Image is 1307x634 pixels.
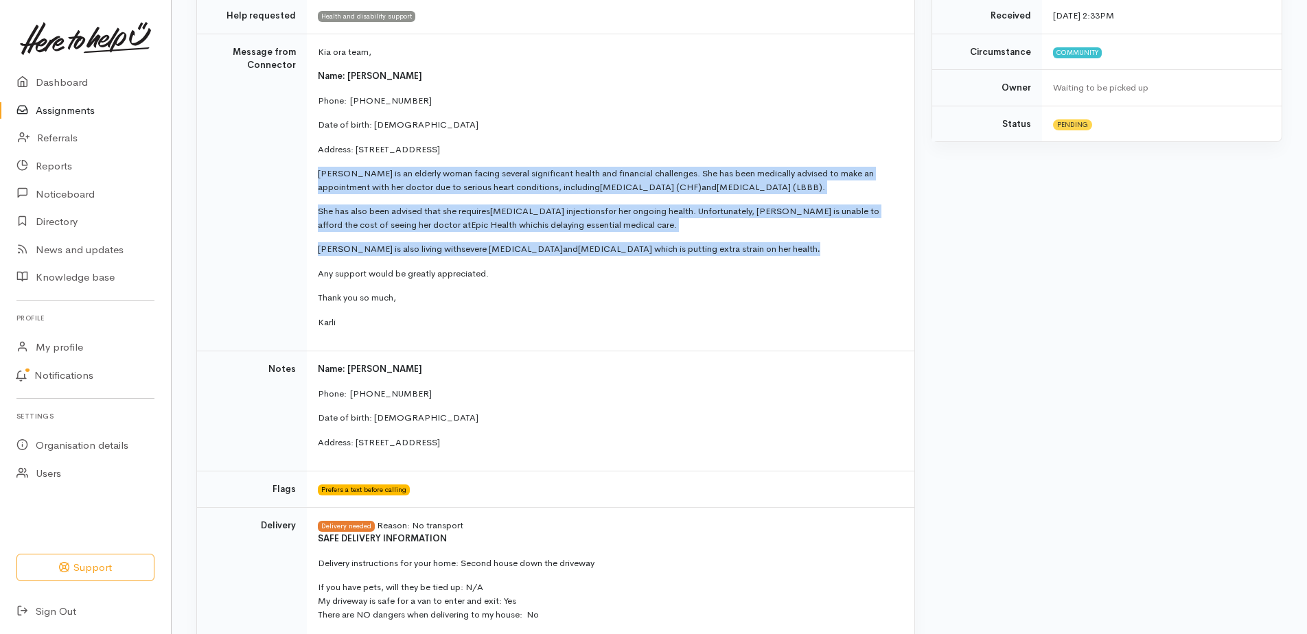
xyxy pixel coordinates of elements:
[318,118,898,132] p: Date of birth: [DEMOGRAPHIC_DATA]
[318,242,898,256] p: [PERSON_NAME] is also living with and
[318,70,422,82] span: Name: [PERSON_NAME]
[318,94,898,108] p: Phone: [PHONE_NUMBER]
[318,436,898,449] p: Address: [STREET_ADDRESS]
[1053,47,1102,58] span: Community
[490,205,605,217] span: [MEDICAL_DATA] injections
[318,292,396,303] span: Thank you so much,
[1053,119,1092,130] span: Pending
[717,181,822,193] span: [MEDICAL_DATA] (LBBB)
[318,363,422,375] span: Name: [PERSON_NAME]
[578,243,818,255] span: [MEDICAL_DATA] which is putting extra strain on her health
[318,580,898,622] p: If you have pets, will they be tied up: N/A My driveway is safe for a van to enter and exit: Yes ...
[197,351,307,471] td: Notes
[818,243,820,255] span: .
[932,70,1042,106] td: Owner
[318,532,447,544] b: SAFE DELIVERY INFORMATION
[600,181,702,193] span: [MEDICAL_DATA] (CHF)
[1053,10,1114,21] time: [DATE] 2:33PM
[318,204,898,231] p: She has also been advised that she requires for her ongoing health. Unfortunately, [PERSON_NAME] ...
[318,387,898,401] p: Phone: [PHONE_NUMBER]
[197,471,307,508] td: Flags
[318,167,898,193] p: [PERSON_NAME] is an elderly woman facing several significant health and financial challenges. She...
[318,45,898,59] p: Kia ora team,
[318,11,415,22] span: Health and disability support
[16,309,154,327] h6: Profile
[318,411,898,425] p: Date of birth: [DEMOGRAPHIC_DATA]
[461,243,563,255] span: severe [MEDICAL_DATA]
[932,34,1042,70] td: Circumstance
[197,34,307,351] td: Message from Connector
[318,484,410,495] span: Prefers a text before calling
[318,268,489,279] span: Any support would be greatly appreciated.
[318,556,898,570] p: Delivery instructions for your home: Second house down the driveway
[318,316,336,328] span: Karli
[318,143,898,156] p: Address: [STREET_ADDRESS]
[932,106,1042,141] td: Status
[377,519,463,531] span: Reason: No transport
[16,554,154,582] button: Support
[318,521,375,532] span: Delivery needed
[471,219,542,231] span: Epic Health which
[16,407,154,425] h6: Settings
[1053,81,1265,95] div: Waiting to be picked up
